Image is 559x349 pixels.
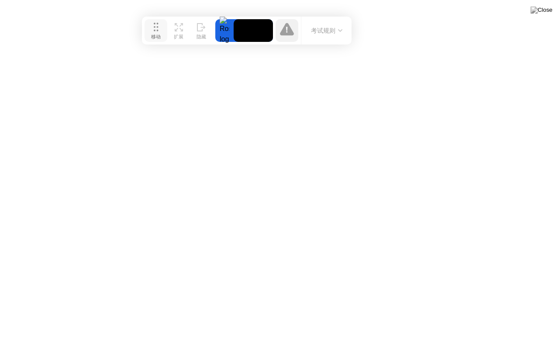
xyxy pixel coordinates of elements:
[151,34,161,40] div: 移动
[197,34,206,40] div: 隐藏
[167,19,190,42] button: 扩展
[308,26,345,35] button: 考试规则
[531,7,552,14] img: Close
[145,19,167,42] button: 移动
[190,19,213,42] button: 隐藏
[174,34,183,40] div: 扩展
